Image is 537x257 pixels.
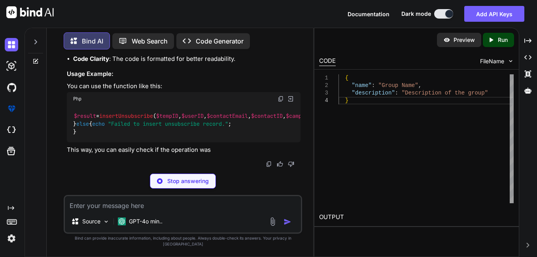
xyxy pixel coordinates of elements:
[132,36,168,46] p: Web Search
[182,112,204,119] span: $userID
[319,74,328,82] div: 1
[67,146,301,155] p: This way, you can easily check if the operation was
[207,112,248,119] span: $contactEmail
[6,6,54,18] img: Bind AI
[67,82,301,91] p: You can use the function like this:
[372,82,375,89] span: :
[5,38,18,51] img: darkChat
[352,82,372,89] span: "name"
[443,36,450,43] img: preview
[319,82,328,89] div: 2
[266,161,272,167] img: copy
[345,75,348,81] span: {
[345,97,348,104] span: }
[402,90,488,96] span: "Description of the group"
[103,218,110,225] img: Pick Models
[352,90,395,96] span: "description"
[507,58,514,64] img: chevron down
[284,218,291,226] img: icon
[73,55,109,62] strong: Code Clarity
[5,232,18,245] img: settings
[129,217,163,225] p: GPT-4o min..
[378,82,418,89] span: "Group Name"
[5,81,18,94] img: githubDark
[319,57,336,66] div: CODE
[82,36,103,46] p: Bind AI
[5,102,18,115] img: premium
[82,217,100,225] p: Source
[251,112,283,119] span: $contactID
[498,36,508,44] p: Run
[5,59,18,73] img: darkAi-studio
[348,10,390,18] button: Documentation
[156,112,178,119] span: $tempID
[64,235,302,247] p: Bind can provide inaccurate information, including about people. Always double-check its answers....
[401,10,431,18] span: Dark mode
[67,70,301,79] h3: Usage Example:
[74,112,96,119] span: $result
[287,95,294,102] img: Open in Browser
[278,96,284,102] img: copy
[196,36,244,46] p: Code Generator
[395,90,398,96] span: :
[99,112,153,119] span: insertUnsubscribe
[348,11,390,17] span: Documentation
[76,120,89,127] span: else
[319,97,328,104] div: 4
[286,112,321,119] span: $campaignId
[454,36,475,44] p: Preview
[268,217,277,226] img: attachment
[118,217,126,225] img: GPT-4o mini
[277,161,283,167] img: like
[108,120,228,127] span: "Failed to insert unsubscribe record."
[319,89,328,97] div: 3
[418,82,422,89] span: ,
[5,123,18,137] img: cloudideIcon
[167,177,209,185] p: Stop answering
[73,55,301,64] li: : The code is formatted for better readability.
[92,120,105,127] span: echo
[73,96,81,102] span: Php
[464,6,524,22] button: Add API Keys
[480,57,504,65] span: FileName
[314,208,518,227] h2: OUTPUT
[288,161,294,167] img: dislike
